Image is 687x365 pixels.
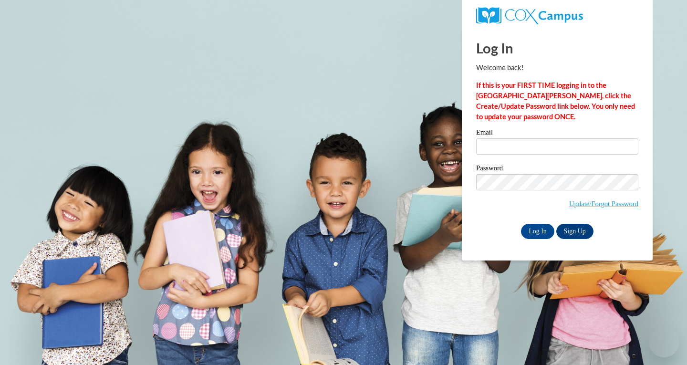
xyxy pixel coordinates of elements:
[476,129,638,138] label: Email
[476,38,638,58] h1: Log In
[569,200,638,208] a: Update/Forgot Password
[649,327,679,357] iframe: Button to launch messaging window
[521,224,554,239] input: Log In
[476,81,635,121] strong: If this is your FIRST TIME logging in to the [GEOGRAPHIC_DATA][PERSON_NAME], click the Create/Upd...
[476,63,638,73] p: Welcome back!
[556,224,593,239] a: Sign Up
[476,7,583,24] img: COX Campus
[476,7,638,24] a: COX Campus
[476,165,638,174] label: Password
